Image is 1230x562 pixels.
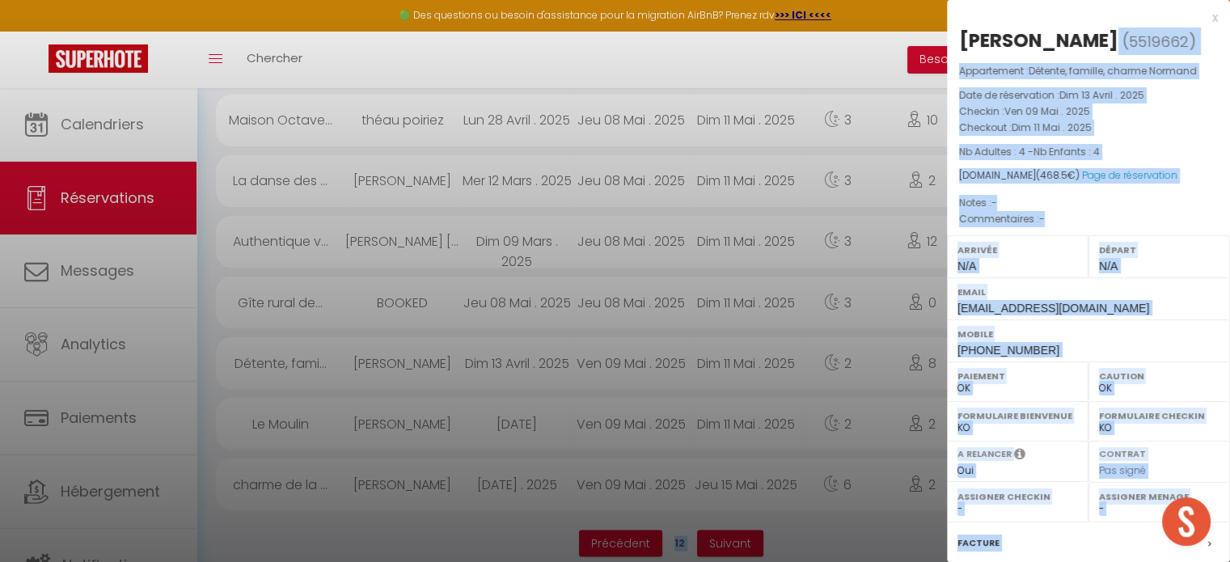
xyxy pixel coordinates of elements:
div: Ouvrir le chat [1162,497,1211,546]
label: Paiement [957,368,1078,384]
span: [PHONE_NUMBER] [957,344,1059,357]
span: 468.5 [1040,168,1067,182]
p: Appartement : [959,63,1218,79]
p: Checkout : [959,120,1218,136]
p: Checkin : [959,104,1218,120]
a: Page de réservation [1082,168,1177,182]
label: Arrivée [957,242,1078,258]
label: Assigner Menage [1099,488,1219,505]
span: [EMAIL_ADDRESS][DOMAIN_NAME] [957,302,1149,315]
p: Notes : [959,195,1218,211]
span: N/A [1099,260,1118,273]
p: Commentaires : [959,211,1218,227]
span: ( €) [1036,168,1080,182]
span: N/A [957,260,976,273]
div: [DOMAIN_NAME] [959,168,1218,184]
span: - [1039,212,1045,226]
div: [PERSON_NAME] [959,27,1118,53]
label: Email [957,284,1219,300]
span: Détente, famille, charme Normand [1029,64,1197,78]
span: ( ) [1122,30,1196,53]
label: Mobile [957,326,1219,342]
label: A relancer [957,447,1012,461]
i: Sélectionner OUI si vous souhaiter envoyer les séquences de messages post-checkout [1014,447,1025,465]
span: Ven 09 Mai . 2025 [1004,104,1090,118]
span: Nb Enfants : 4 [1033,145,1100,158]
span: Dim 11 Mai . 2025 [1012,120,1092,134]
span: Pas signé [1099,463,1146,477]
label: Départ [1099,242,1219,258]
label: Formulaire Bienvenue [957,408,1078,424]
span: 5519662 [1129,32,1189,52]
span: Dim 13 Avril . 2025 [1059,88,1144,102]
label: Caution [1099,368,1219,384]
label: Contrat [1099,447,1146,458]
p: Date de réservation : [959,87,1218,104]
label: Formulaire Checkin [1099,408,1219,424]
span: Nb Adultes : 4 - [959,145,1100,158]
label: Facture [957,535,1000,551]
div: x [947,8,1218,27]
label: Assigner Checkin [957,488,1078,505]
span: - [991,196,997,209]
